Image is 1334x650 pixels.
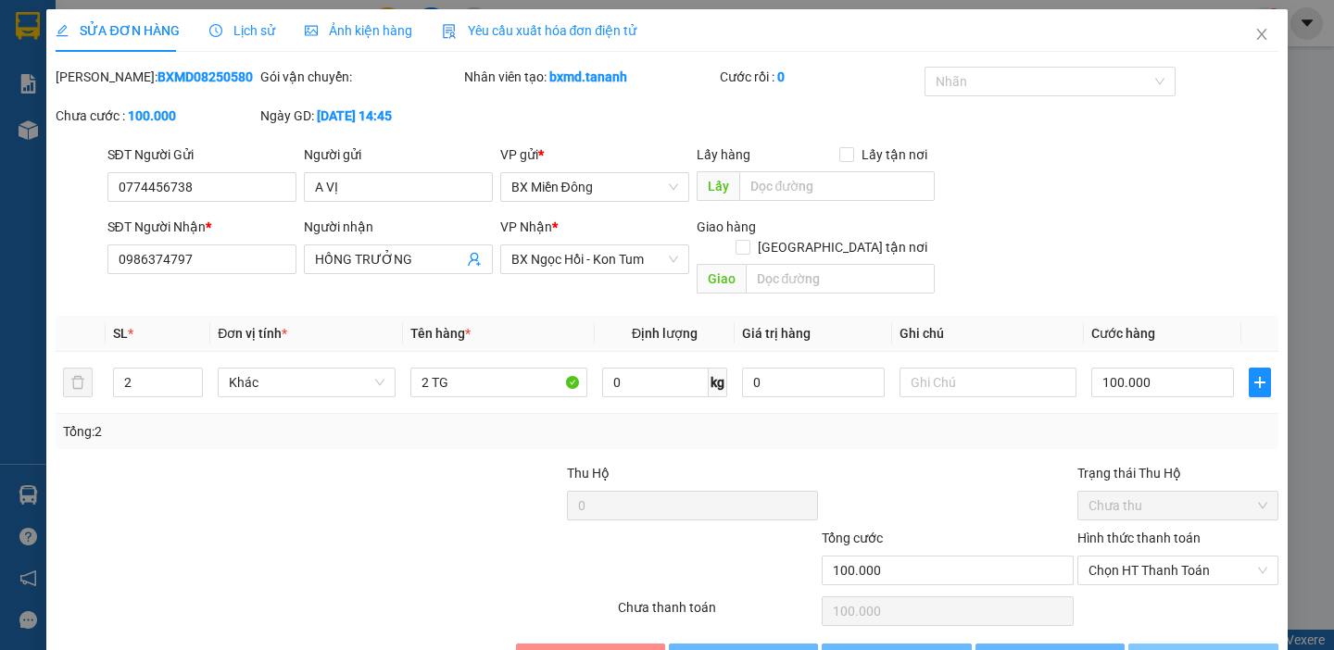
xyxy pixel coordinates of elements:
[746,264,935,294] input: Dọc đường
[709,368,727,397] span: kg
[720,67,921,87] div: Cước rồi :
[56,23,179,38] span: SỬA ĐƠN HÀNG
[16,82,145,108] div: 0774456738
[209,23,275,38] span: Lịch sử
[63,421,516,442] div: Tổng: 2
[209,24,222,37] span: clock-circle
[63,368,93,397] button: delete
[16,16,145,60] div: BX Miền Đông
[410,368,587,397] input: VD: Bàn, Ghế
[1254,27,1269,42] span: close
[1250,375,1270,390] span: plus
[260,67,461,87] div: Gói vận chuyển:
[900,368,1076,397] input: Ghi Chú
[304,217,493,237] div: Người nhận
[500,144,689,165] div: VP gửi
[182,382,202,396] span: Decrease Value
[128,108,176,123] b: 100.000
[500,219,552,234] span: VP Nhận
[1089,492,1267,519] span: Chưa thu
[1091,326,1155,341] span: Cước hàng
[158,18,203,37] span: Nhận:
[158,16,308,60] div: BX Ngọc Hồi - Kon Tum
[305,24,318,37] span: picture
[16,18,44,37] span: Gửi:
[777,69,785,84] b: 0
[187,384,198,395] span: down
[56,106,257,126] div: Chưa cước :
[187,371,198,382] span: up
[410,326,471,341] span: Tên hàng
[467,252,482,267] span: user-add
[442,24,457,39] img: icon
[616,597,821,630] div: Chưa thanh toán
[158,82,308,108] div: 0986374797
[464,67,716,87] div: Nhân viên tạo:
[156,124,182,144] span: CC :
[157,69,253,84] b: BXMD08250580
[854,144,935,165] span: Lấy tận nơi
[317,108,392,123] b: [DATE] 14:45
[822,531,883,545] span: Tổng cước
[697,171,739,201] span: Lấy
[16,60,145,82] div: A VỊ
[1257,565,1268,576] span: close-circle
[697,219,756,234] span: Giao hàng
[113,326,128,341] span: SL
[158,60,308,82] div: HỒNG TRƯỞNG
[750,237,935,257] span: [GEOGRAPHIC_DATA] tận nơi
[1077,531,1201,545] label: Hình thức thanh toán
[56,67,257,87] div: [PERSON_NAME]:
[182,369,202,382] span: Increase Value
[107,217,296,237] div: SĐT Người Nhận
[567,466,610,481] span: Thu Hộ
[1089,556,1267,584] span: Chọn HT Thanh Toán
[511,173,678,201] span: BX Miền Đông
[739,171,935,201] input: Dọc đường
[742,326,811,341] span: Giá trị hàng
[632,326,698,341] span: Định lượng
[218,326,287,341] span: Đơn vị tính
[156,119,309,145] div: 100.000
[260,106,461,126] div: Ngày GD:
[697,147,750,162] span: Lấy hàng
[892,316,1084,352] th: Ghi chú
[1236,9,1288,61] button: Close
[1077,463,1278,483] div: Trạng thái Thu Hộ
[697,264,746,294] span: Giao
[549,69,627,84] b: bxmd.tananh
[107,144,296,165] div: SĐT Người Gửi
[511,245,678,273] span: BX Ngọc Hồi - Kon Tum
[304,144,493,165] div: Người gửi
[56,24,69,37] span: edit
[305,23,412,38] span: Ảnh kiện hàng
[442,23,637,38] span: Yêu cầu xuất hóa đơn điện tử
[229,369,384,396] span: Khác
[1249,368,1271,397] button: plus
